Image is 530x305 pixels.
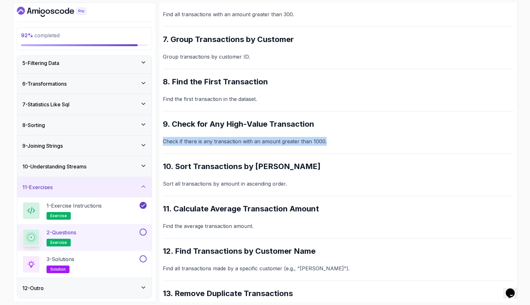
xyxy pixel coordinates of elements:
button: 3-Solutionssolution [22,255,147,273]
h2: 9. Check for Any High-Value Transaction [163,119,513,129]
h2: 11. Calculate Average Transaction Amount [163,204,513,214]
p: 2 - Questions [47,229,76,236]
h2: 13. Remove Duplicate Transactions [163,288,513,299]
p: Find the first transaction in the dataset. [163,95,513,103]
span: 92 % [21,32,33,39]
p: Find all transactions with an amount greater than 300. [163,10,513,19]
h2: 10. Sort Transactions by [PERSON_NAME] [163,161,513,172]
button: 12-Outro [17,278,152,298]
p: 3 - Solutions [47,255,74,263]
span: exercise [50,213,67,218]
p: Find the average transaction amount. [163,222,513,231]
button: 8-Sorting [17,115,152,135]
h2: 12. Find Transactions by Customer Name [163,246,513,256]
h3: 7 - Statistics Like Sql [22,101,69,108]
button: 6-Transformations [17,74,152,94]
p: Group transactions by customer ID. [163,52,513,61]
h3: 10 - Understanding Streams [22,163,86,170]
button: 10-Understanding Streams [17,156,152,177]
p: Find all transactions made by a specific customer (e.g., "[PERSON_NAME]"). [163,264,513,273]
iframe: chat widget [503,280,524,299]
button: 7-Statistics Like Sql [17,94,152,115]
h3: 8 - Sorting [22,121,45,129]
button: 11-Exercises [17,177,152,197]
h3: 12 - Outro [22,284,44,292]
h2: 8. Find the First Transaction [163,77,513,87]
button: 5-Filtering Data [17,53,152,73]
span: solution [50,267,66,272]
span: completed [21,32,60,39]
p: 1 - Exercise Instructions [47,202,102,209]
h2: 7. Group Transactions by Customer [163,34,513,45]
p: Check if there is any transaction with an amount greater than 1000. [163,137,513,146]
a: Dashboard [17,7,101,17]
p: Sort all transactions by amount in ascending order. [163,179,513,188]
button: 2-Questionsexercise [22,229,147,246]
button: 1-Exercise Instructionsexercise [22,202,147,220]
h3: 6 - Transformations [22,80,67,88]
h3: 5 - Filtering Data [22,59,59,67]
button: 9-Joining Strings [17,136,152,156]
h3: 11 - Exercises [22,183,53,191]
h3: 9 - Joining Strings [22,142,63,150]
span: exercise [50,240,67,245]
